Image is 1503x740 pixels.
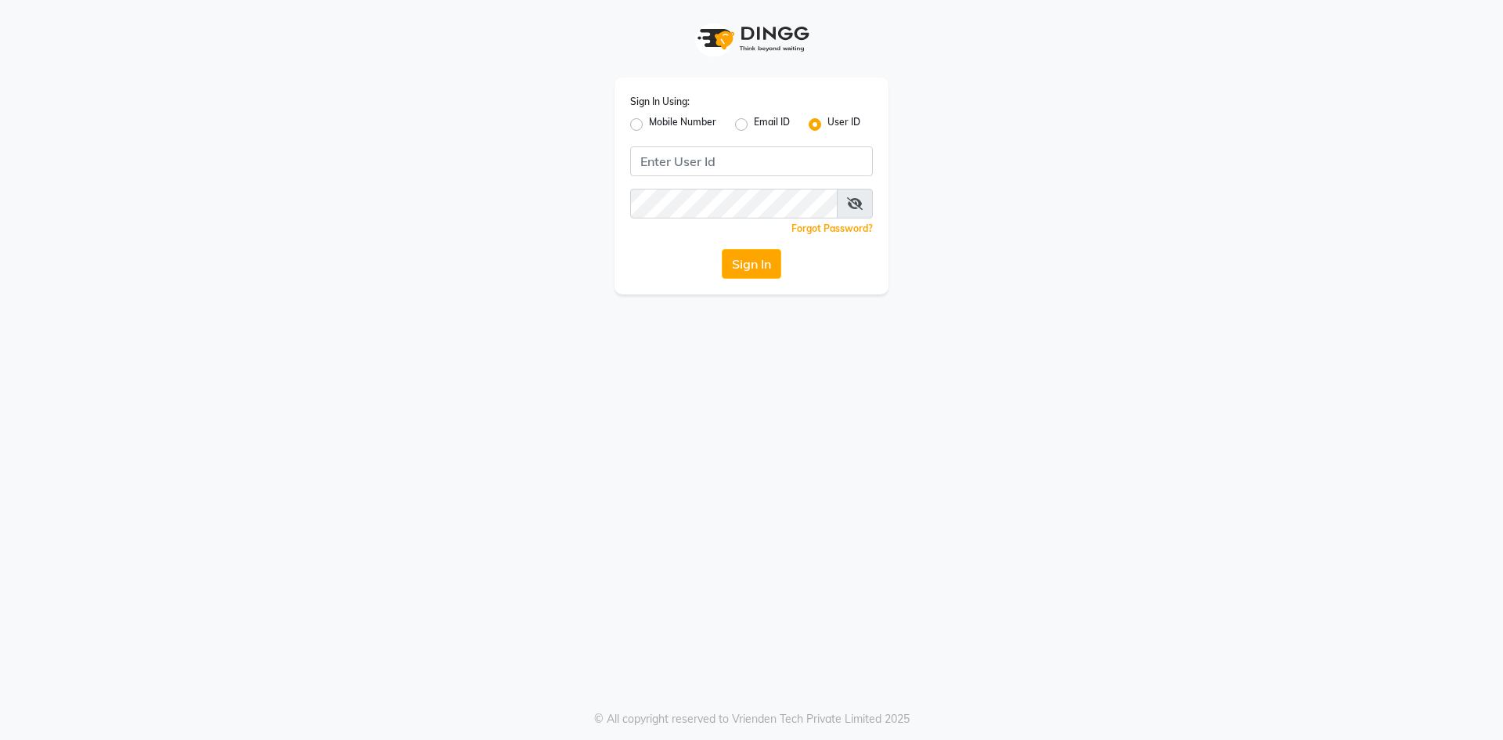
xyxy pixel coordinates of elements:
label: User ID [827,115,860,134]
img: logo1.svg [689,16,814,62]
input: Username [630,146,873,176]
label: Sign In Using: [630,95,690,109]
a: Forgot Password? [791,222,873,234]
input: Username [630,189,838,218]
label: Email ID [754,115,790,134]
label: Mobile Number [649,115,716,134]
button: Sign In [722,249,781,279]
